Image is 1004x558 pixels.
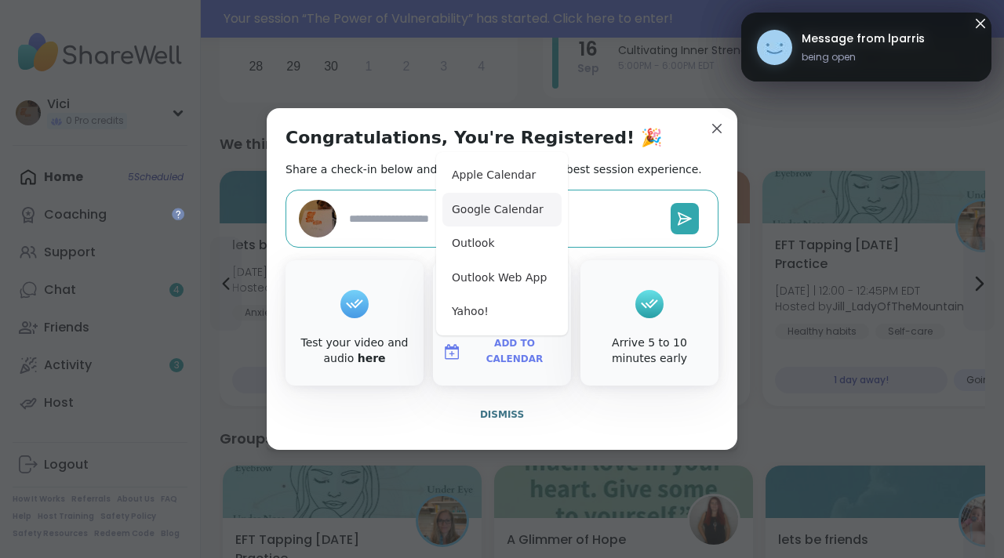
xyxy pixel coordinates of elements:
button: Google Calendar [442,193,562,227]
button: Dismiss [286,398,718,431]
button: Outlook Web App [442,261,562,295]
h1: Congratulations, You're Registered! 🎉 [286,127,662,149]
span: Add to Calendar [467,336,562,367]
img: lparris [757,30,792,65]
div: Arrive 5 to 10 minutes early [584,335,715,366]
a: lparrisMessage from lparrisbeing open [757,22,976,72]
button: Apple Calendar [442,158,562,193]
button: Yahoo! [442,295,562,329]
a: here [358,352,386,364]
button: Outlook [442,226,562,261]
img: ShareWell Logomark [442,342,461,361]
iframe: Spotlight [172,208,184,220]
button: Add to Calendar [436,335,568,368]
div: Test your video and audio [289,335,420,366]
h2: Share a check-in below and see our tips to get the best session experience. [286,161,702,177]
span: being open [802,50,925,64]
span: Dismiss [480,409,524,420]
span: Message from lparris [802,31,925,47]
img: Vici [299,200,336,237]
